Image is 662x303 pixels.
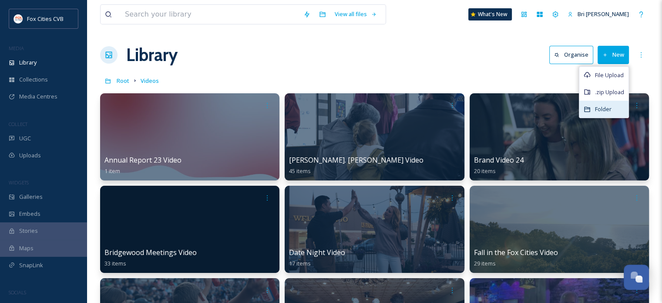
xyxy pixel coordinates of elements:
[474,167,496,175] span: 20 items
[330,6,381,23] a: View all files
[9,45,24,51] span: MEDIA
[104,155,181,165] span: Annual Report 23 Video
[598,46,629,64] button: New
[289,259,311,267] span: 17 items
[595,88,624,96] span: .zip Upload
[19,151,41,160] span: Uploads
[9,179,29,186] span: WIDGETS
[289,167,311,175] span: 45 items
[19,227,38,235] span: Stories
[27,15,64,23] span: Fox Cities CVB
[468,8,512,20] a: What's New
[104,156,181,175] a: Annual Report 23 Video1 item
[117,77,129,85] span: Root
[474,249,558,267] a: Fall in the Fox Cities Video29 items
[289,156,423,175] a: [PERSON_NAME]. [PERSON_NAME] Video45 items
[14,14,23,23] img: images.png
[19,58,37,67] span: Library
[104,249,197,267] a: Bridgewood Meetings Video33 items
[19,75,48,84] span: Collections
[474,259,496,267] span: 29 items
[19,92,57,101] span: Media Centres
[474,155,524,165] span: Brand Video 24
[289,155,423,165] span: [PERSON_NAME]. [PERSON_NAME] Video
[549,46,593,64] button: Organise
[126,42,178,68] a: Library
[117,75,129,86] a: Root
[289,248,345,257] span: Date Night Video
[595,71,624,79] span: File Upload
[578,10,629,18] span: Bri [PERSON_NAME]
[19,261,43,269] span: SnapLink
[9,121,27,127] span: COLLECT
[595,105,612,113] span: Folder
[19,210,40,218] span: Embeds
[141,77,159,85] span: Videos
[104,259,126,267] span: 33 items
[141,75,159,86] a: Videos
[624,265,649,290] button: Open Chat
[104,248,197,257] span: Bridgewood Meetings Video
[474,248,558,257] span: Fall in the Fox Cities Video
[121,5,299,24] input: Search your library
[289,249,345,267] a: Date Night Video17 items
[9,289,26,296] span: SOCIALS
[19,244,34,252] span: Maps
[19,193,43,201] span: Galleries
[19,134,31,143] span: UGC
[549,46,598,64] a: Organise
[563,6,633,23] a: Bri [PERSON_NAME]
[104,167,120,175] span: 1 item
[474,156,524,175] a: Brand Video 2420 items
